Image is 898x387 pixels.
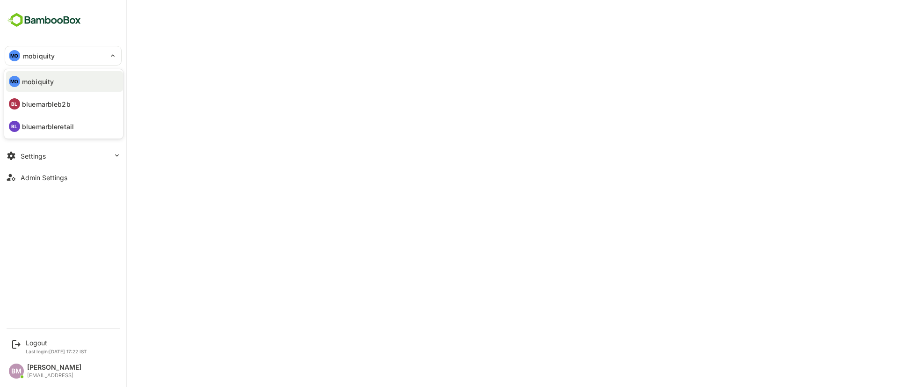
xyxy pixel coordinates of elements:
div: BL [9,98,20,110]
p: bluemarbleretail [22,122,74,131]
div: MO [9,76,20,87]
div: BL [9,121,20,132]
p: bluemarbleb2b [22,99,71,109]
p: mobiquity [22,77,54,87]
